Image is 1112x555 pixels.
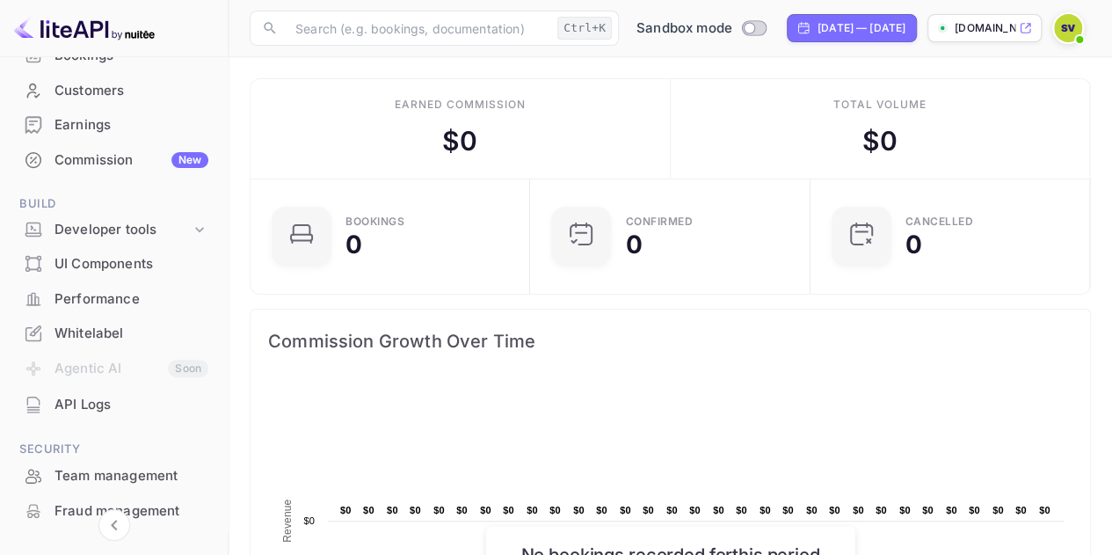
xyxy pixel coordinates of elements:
[387,505,398,515] text: $0
[666,505,678,515] text: $0
[410,505,421,515] text: $0
[829,505,840,515] text: $0
[11,388,217,420] a: API Logs
[876,505,887,515] text: $0
[11,459,217,493] div: Team management
[620,505,631,515] text: $0
[899,505,911,515] text: $0
[55,466,208,486] div: Team management
[281,499,294,542] text: Revenue
[782,505,794,515] text: $0
[11,215,217,245] div: Developer tools
[905,232,922,257] div: 0
[55,254,208,274] div: UI Components
[268,327,1072,355] span: Commission Growth Over Time
[862,121,898,161] div: $ 0
[11,317,217,349] a: Whitelabel
[340,505,352,515] text: $0
[345,216,404,227] div: Bookings
[689,505,701,515] text: $0
[55,324,208,344] div: Whitelabel
[946,505,957,515] text: $0
[760,505,771,515] text: $0
[573,505,585,515] text: $0
[806,505,818,515] text: $0
[11,74,217,108] div: Customers
[11,440,217,459] span: Security
[629,18,773,39] div: Switch to Production mode
[55,395,208,415] div: API Logs
[1054,14,1082,42] img: Sree V
[1015,505,1027,515] text: $0
[11,459,217,492] a: Team management
[433,505,445,515] text: $0
[969,505,980,515] text: $0
[643,505,654,515] text: $0
[363,505,374,515] text: $0
[11,108,217,142] div: Earnings
[853,505,864,515] text: $0
[11,247,217,281] div: UI Components
[55,81,208,101] div: Customers
[98,509,130,541] button: Collapse navigation
[11,194,217,214] span: Build
[11,39,217,71] a: Bookings
[11,317,217,351] div: Whitelabel
[11,388,217,422] div: API Logs
[955,20,1015,36] p: [DOMAIN_NAME]
[832,97,927,113] div: Total volume
[171,152,208,168] div: New
[922,505,934,515] text: $0
[55,150,208,171] div: Commission
[1039,505,1050,515] text: $0
[11,247,217,280] a: UI Components
[503,505,514,515] text: $0
[303,515,315,526] text: $0
[456,505,468,515] text: $0
[992,505,1004,515] text: $0
[11,282,217,315] a: Performance
[55,501,208,522] div: Fraud management
[11,143,217,176] a: CommissionNew
[736,505,747,515] text: $0
[395,97,525,113] div: Earned commission
[905,216,974,227] div: CANCELLED
[11,74,217,106] a: Customers
[11,494,217,527] a: Fraud management
[596,505,607,515] text: $0
[11,108,217,141] a: Earnings
[480,505,491,515] text: $0
[557,17,612,40] div: Ctrl+K
[11,143,217,178] div: CommissionNew
[442,121,477,161] div: $ 0
[285,11,550,46] input: Search (e.g. bookings, documentation)
[11,282,217,317] div: Performance
[625,232,642,257] div: 0
[55,220,191,240] div: Developer tools
[55,115,208,135] div: Earnings
[14,14,155,42] img: LiteAPI logo
[713,505,724,515] text: $0
[527,505,538,515] text: $0
[549,505,561,515] text: $0
[818,20,905,36] div: [DATE] — [DATE]
[636,18,732,39] span: Sandbox mode
[11,494,217,529] div: Fraud management
[55,289,208,310] div: Performance
[345,232,362,257] div: 0
[625,216,693,227] div: Confirmed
